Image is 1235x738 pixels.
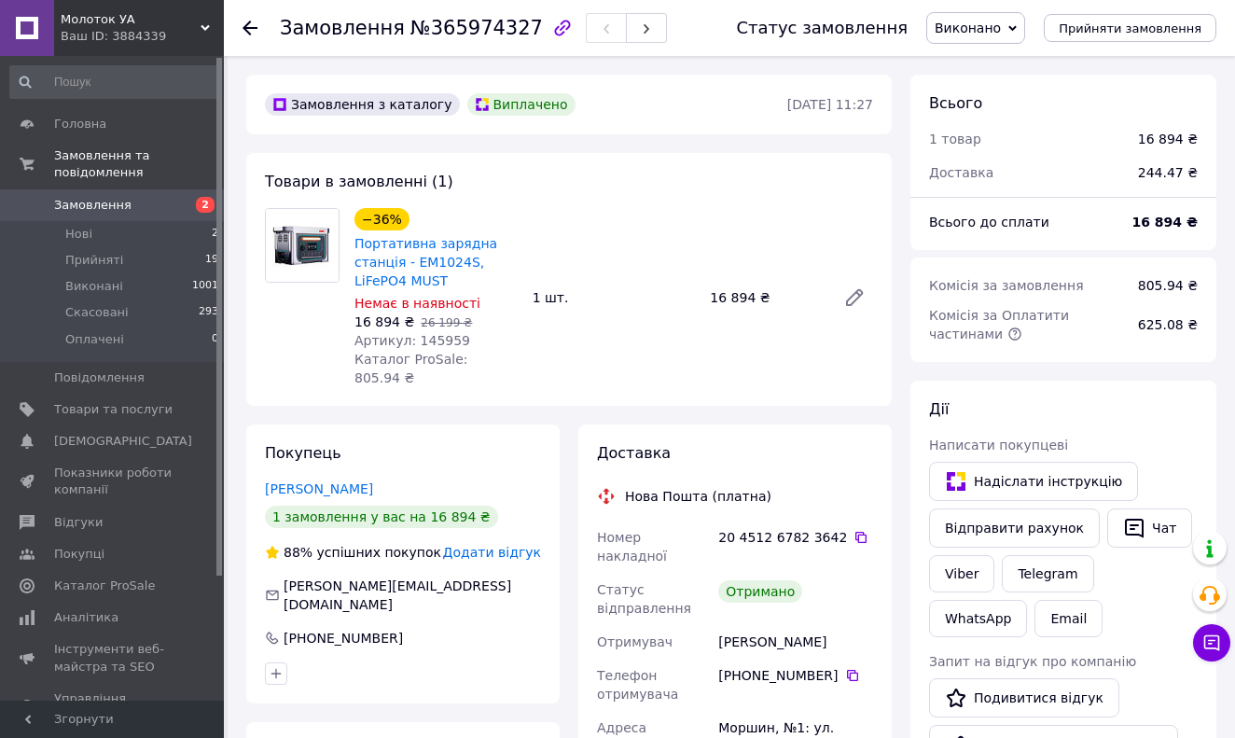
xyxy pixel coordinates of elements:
[443,545,541,560] span: Додати відгук
[65,226,92,243] span: Нові
[467,93,576,116] div: Виплачено
[597,634,673,649] span: Отримувач
[718,666,873,685] div: [PHONE_NUMBER]
[929,508,1100,548] button: Відправити рахунок
[702,285,828,311] div: 16 894 ₴
[1138,278,1198,293] span: 805.94 ₴
[597,530,667,564] span: Номер накладної
[65,278,123,295] span: Виконані
[1002,555,1093,592] a: Telegram
[212,331,218,348] span: 0
[265,444,341,462] span: Покупець
[54,147,224,181] span: Замовлення та повідомлення
[265,506,498,528] div: 1 замовлення у вас на 16 894 ₴
[54,116,106,132] span: Головна
[715,625,877,659] div: [PERSON_NAME]
[1059,21,1201,35] span: Прийняти замовлення
[1127,304,1209,345] div: 625.08 ₴
[61,28,224,45] div: Ваш ID: 3884339
[199,304,218,321] span: 293
[597,668,678,702] span: Телефон отримувача
[410,17,543,39] span: №365974327
[54,465,173,498] span: Показники роботи компанії
[354,333,470,348] span: Артикул: 145959
[1127,152,1209,193] div: 244.47 ₴
[929,94,982,112] span: Всього
[597,444,671,462] span: Доставка
[718,528,873,547] div: 20 4512 6782 3642
[54,546,104,563] span: Покупці
[265,543,441,562] div: успішних покупок
[265,93,460,116] div: Замовлення з каталогу
[836,279,873,316] a: Редагувати
[929,654,1136,669] span: Запит на відгук про компанію
[421,316,472,329] span: 26 199 ₴
[54,514,103,531] span: Відгуки
[929,308,1069,341] span: Комісія за Оплатити частинами
[54,690,173,724] span: Управління сайтом
[354,236,497,288] a: Портативна зарядна станція - EM1024S, LiFePO4 MUST
[54,197,132,214] span: Замовлення
[1138,130,1198,148] div: 16 894 ₴
[265,173,453,190] span: Товари в замовленні (1)
[192,278,218,295] span: 1001
[597,582,691,616] span: Статус відправлення
[65,252,123,269] span: Прийняті
[243,19,257,37] div: Повернутися назад
[54,609,118,626] span: Аналітика
[9,65,220,99] input: Пошук
[929,600,1027,637] a: WhatsApp
[1034,600,1103,637] button: Email
[65,331,124,348] span: Оплачені
[284,545,312,560] span: 88%
[620,487,776,506] div: Нова Пошта (платна)
[284,578,511,612] span: [PERSON_NAME][EMAIL_ADDRESS][DOMAIN_NAME]
[61,11,201,28] span: Молоток УА
[54,401,173,418] span: Товари та послуги
[1044,14,1216,42] button: Прийняти замовлення
[736,19,908,37] div: Статус замовлення
[354,296,480,311] span: Немає в наявності
[54,641,173,675] span: Інструменти веб-майстра та SEO
[929,278,1084,293] span: Комісія за замовлення
[282,629,405,647] div: [PHONE_NUMBER]
[354,352,467,385] span: Каталог ProSale: 805.94 ₴
[929,132,981,146] span: 1 товар
[196,197,215,213] span: 2
[929,215,1049,230] span: Всього до сплати
[929,462,1138,501] button: Надіслати інструкцію
[265,481,373,496] a: [PERSON_NAME]
[935,21,1001,35] span: Виконано
[354,314,414,329] span: 16 894 ₴
[1132,215,1199,230] b: 16 894 ₴
[1193,624,1230,661] button: Чат з покупцем
[929,438,1068,453] span: Написати покупцеві
[354,208,409,230] div: −36%
[280,17,405,39] span: Замовлення
[718,580,802,603] div: Отримано
[525,285,703,311] div: 1 шт.
[54,369,145,386] span: Повідомлення
[1107,508,1192,548] button: Чат
[929,678,1119,717] a: Подивитися відгук
[787,97,873,112] time: [DATE] 11:27
[266,209,339,282] img: Портативна зарядна станція - EM1024S, LiFePO4 MUST
[54,433,192,450] span: [DEMOGRAPHIC_DATA]
[65,304,129,321] span: Скасовані
[205,252,218,269] span: 19
[929,165,993,180] span: Доставка
[54,578,155,594] span: Каталог ProSale
[212,226,218,243] span: 2
[597,720,646,735] span: Адреса
[929,555,994,592] a: Viber
[929,400,949,418] span: Дії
